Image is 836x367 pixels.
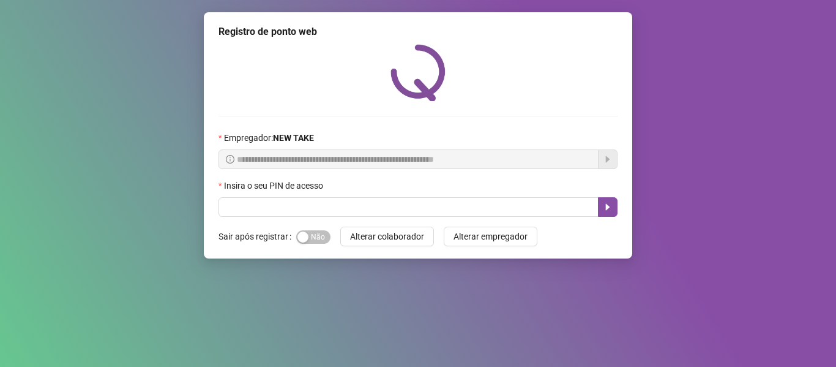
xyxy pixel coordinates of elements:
[218,25,618,39] div: Registro de ponto web
[350,230,424,243] span: Alterar colaborador
[226,155,234,164] span: info-circle
[273,133,314,143] strong: NEW TAKE
[218,227,296,246] label: Sair após registrar
[218,179,331,192] label: Insira o seu PIN de acesso
[224,131,314,145] span: Empregador :
[390,44,446,101] img: QRPoint
[603,202,613,212] span: caret-right
[444,227,537,246] button: Alterar empregador
[340,227,434,246] button: Alterar colaborador
[453,230,528,243] span: Alterar empregador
